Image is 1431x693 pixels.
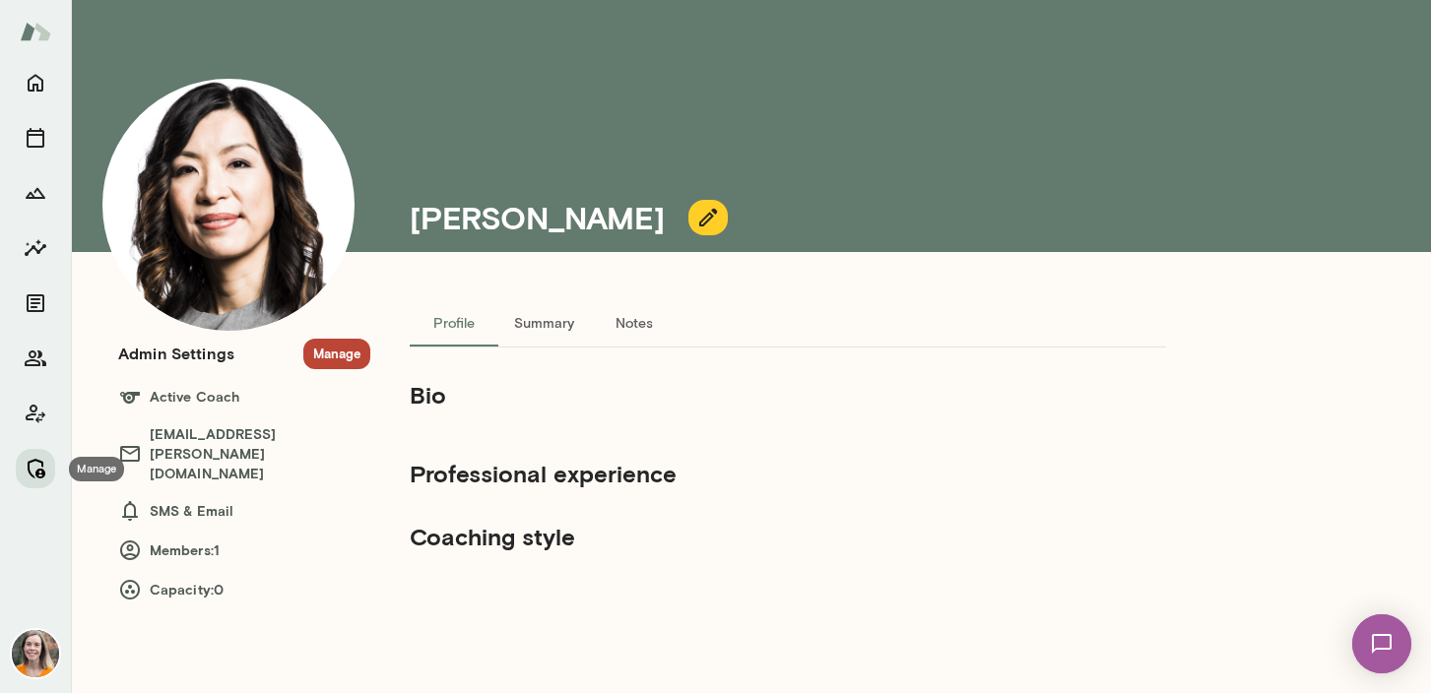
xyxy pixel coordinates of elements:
[410,299,498,346] button: Profile
[410,199,665,236] h4: [PERSON_NAME]
[16,228,55,268] button: Insights
[16,283,55,323] button: Documents
[410,521,1072,552] h5: Coaching style
[410,458,1072,489] h5: Professional experience
[498,299,590,346] button: Summary
[16,63,55,102] button: Home
[16,339,55,378] button: Members
[118,578,370,601] h6: Capacity: 0
[16,118,55,157] button: Sessions
[16,449,55,488] button: Manage
[118,342,234,365] h6: Admin Settings
[303,339,370,369] button: Manage
[12,630,59,677] img: Carrie Kelly
[20,13,51,50] img: Mento
[410,379,1072,410] h5: Bio
[118,385,370,409] h6: Active Coach
[118,499,370,523] h6: SMS & Email
[118,424,370,483] h6: [EMAIL_ADDRESS][PERSON_NAME][DOMAIN_NAME]
[16,173,55,213] button: Growth Plan
[69,457,124,481] div: Manage
[590,299,679,346] button: Notes
[102,79,355,331] img: Angela Byers
[16,394,55,433] button: Client app
[118,538,370,562] h6: Members: 1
